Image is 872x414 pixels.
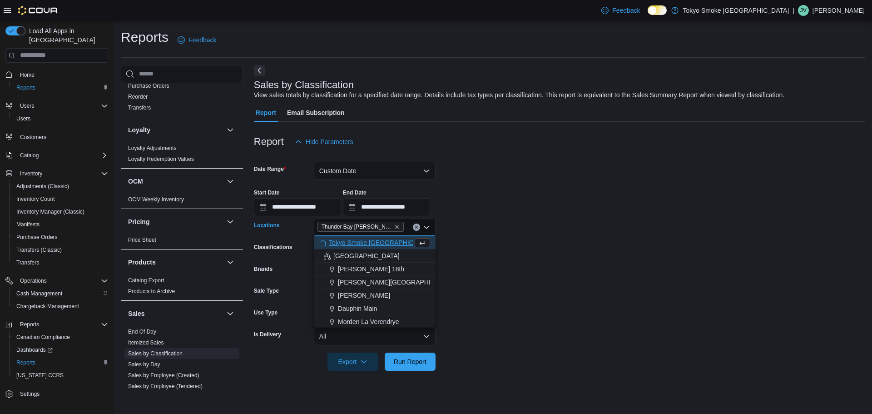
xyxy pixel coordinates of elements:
span: Purchase Orders [16,234,58,241]
a: Sales by Employee (Created) [128,372,199,379]
button: Loyalty [128,125,223,135]
span: Sales by Classification [128,350,183,357]
label: Use Type [254,309,277,316]
div: Jynessia Vepsalainen [798,5,809,16]
button: Chargeback Management [9,300,112,313]
a: Cash Management [13,288,66,299]
label: Brands [254,265,272,273]
a: Manifests [13,219,43,230]
a: Feedback [174,31,220,49]
button: Reports [9,81,112,94]
label: End Date [343,189,367,196]
span: Home [20,71,35,79]
span: Price Sheet [128,236,156,244]
span: Users [13,113,108,124]
p: Tokyo Smoke [GEOGRAPHIC_DATA] [683,5,789,16]
a: Dashboards [9,344,112,356]
input: Dark Mode [648,5,667,15]
span: Inventory [16,168,108,179]
span: Reports [16,359,35,366]
span: Itemized Sales [128,339,164,346]
a: Transfers [13,257,43,268]
a: End Of Day [128,329,156,335]
span: [US_STATE] CCRS [16,372,64,379]
button: Adjustments (Classic) [9,180,112,193]
a: Transfers [128,105,151,111]
button: Hide Parameters [291,133,357,151]
span: Operations [20,277,47,284]
a: Feedback [598,1,644,20]
span: Thunder Bay [PERSON_NAME] [322,222,392,231]
label: Date Range [254,165,286,173]
h3: Products [128,258,156,267]
span: Manifests [16,221,40,228]
a: Sales by Classification [128,350,183,357]
a: [US_STATE] CCRS [13,370,67,381]
span: Customers [16,131,108,143]
a: OCM Weekly Inventory [128,196,184,203]
span: Catalog Export [128,277,164,284]
label: Sale Type [254,287,279,294]
span: Catalog [16,150,108,161]
button: Pricing [128,217,223,226]
a: Home [16,70,38,80]
button: [PERSON_NAME] [314,289,436,302]
span: Feedback [188,35,216,45]
button: Pricing [225,216,236,227]
button: All [314,327,436,345]
span: Chargeback Management [16,303,79,310]
button: Cash Management [9,287,112,300]
span: Adjustments (Classic) [13,181,108,192]
span: Thunder Bay Arthur [317,222,404,232]
span: Home [16,69,108,80]
a: Price Sheet [128,237,156,243]
span: Reports [13,357,108,368]
span: Dauphin Main [338,304,377,313]
button: Users [9,112,112,125]
a: Chargeback Management [13,301,83,312]
input: Press the down key to open a popover containing a calendar. [254,198,341,216]
button: Run Report [385,353,436,371]
button: Sales [128,309,223,318]
button: Dauphin Main [314,302,436,315]
a: Dashboards [13,344,56,355]
button: Transfers [9,256,112,269]
button: Custom Date [314,162,436,180]
span: Products to Archive [128,288,175,295]
button: Reports [2,318,112,331]
button: Customers [2,130,112,144]
h3: Loyalty [128,125,150,135]
p: | [793,5,794,16]
label: Is Delivery [254,331,281,338]
button: Purchase Orders [9,231,112,244]
button: Next [254,65,265,76]
span: Transfers [16,259,39,266]
button: Tokyo Smoke [GEOGRAPHIC_DATA] [314,236,436,249]
button: Manifests [9,218,112,231]
div: Products [121,275,243,300]
a: Reorder [128,94,148,100]
h3: Sales [128,309,145,318]
a: Reports [13,82,39,93]
button: Users [16,100,38,111]
a: Adjustments (Classic) [13,181,73,192]
button: Home [2,68,112,81]
span: Loyalty Adjustments [128,145,177,152]
span: Feedback [612,6,640,15]
span: Inventory Count [13,194,108,205]
span: Chargeback Management [13,301,108,312]
span: [PERSON_NAME] [338,291,390,300]
button: Operations [16,275,50,286]
span: Purchase Orders [13,232,108,243]
span: Sales by Invoice [128,394,168,401]
span: Hide Parameters [306,137,353,146]
span: Reports [16,84,35,91]
button: Inventory Count [9,193,112,205]
span: Canadian Compliance [13,332,108,343]
span: JV [800,5,807,16]
span: Sales by Day [128,361,160,368]
p: [PERSON_NAME] [813,5,865,16]
span: Cash Management [13,288,108,299]
div: OCM [121,194,243,209]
